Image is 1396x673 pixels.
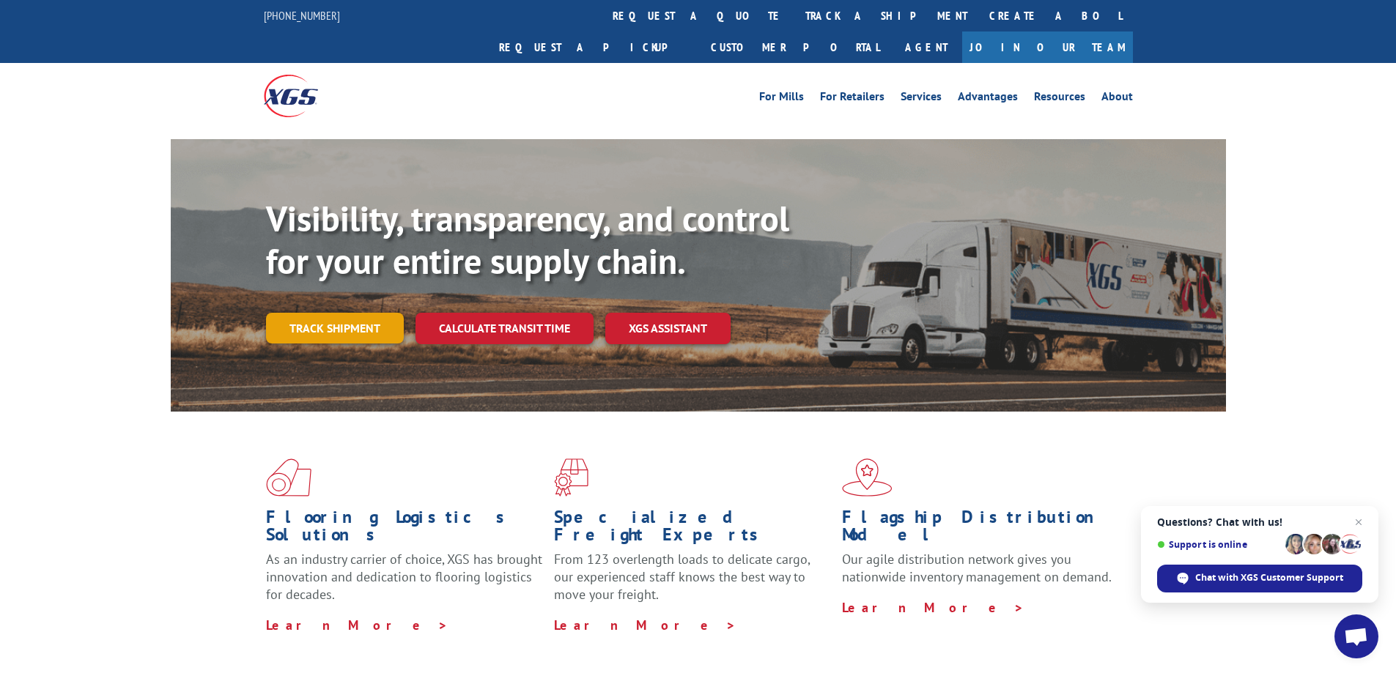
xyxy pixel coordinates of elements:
a: Track shipment [266,313,404,343]
a: XGS ASSISTANT [605,313,731,344]
b: Visibility, transparency, and control for your entire supply chain. [266,196,789,283]
img: xgs-icon-flagship-distribution-model-red [842,458,893,497]
a: About [1101,91,1133,107]
span: Questions? Chat with us! [1157,516,1362,528]
a: Services [901,91,942,107]
div: Chat with XGS Customer Support [1157,565,1362,592]
a: For Retailers [820,91,884,107]
a: Join Our Team [962,31,1133,63]
a: Customer Portal [700,31,890,63]
h1: Specialized Freight Experts [554,508,831,551]
a: For Mills [759,91,804,107]
span: Close chat [1350,513,1367,531]
a: Learn More > [554,617,736,633]
a: Learn More > [842,599,1024,616]
a: [PHONE_NUMBER] [264,8,340,23]
a: Learn More > [266,617,448,633]
a: Calculate transit time [416,313,594,344]
h1: Flooring Logistics Solutions [266,508,543,551]
span: Our agile distribution network gives you nationwide inventory management on demand. [842,551,1112,585]
img: xgs-icon-focused-on-flooring-red [554,458,588,497]
a: Request a pickup [488,31,700,63]
span: As an industry carrier of choice, XGS has brought innovation and dedication to flooring logistics... [266,551,542,603]
img: xgs-icon-total-supply-chain-intelligence-red [266,458,311,497]
h1: Flagship Distribution Model [842,508,1119,551]
span: Support is online [1157,539,1280,550]
a: Agent [890,31,962,63]
p: From 123 overlength loads to delicate cargo, our experienced staff knows the best way to move you... [554,551,831,616]
a: Resources [1034,91,1085,107]
span: Chat with XGS Customer Support [1195,571,1343,584]
a: Advantages [958,91,1018,107]
div: Open chat [1334,614,1378,658]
